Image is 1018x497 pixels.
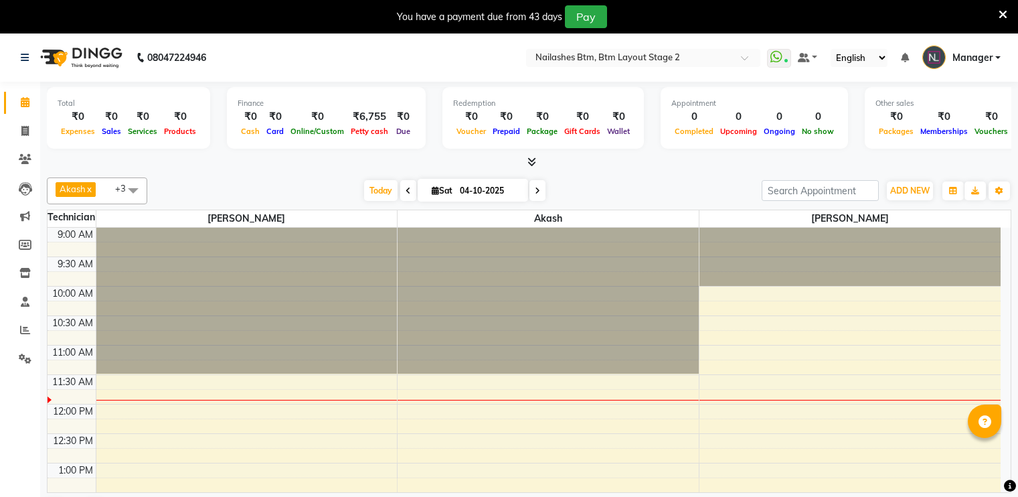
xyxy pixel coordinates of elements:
[875,127,917,136] span: Packages
[798,127,837,136] span: No show
[875,109,917,125] div: ₹0
[58,127,98,136] span: Expenses
[971,109,1011,125] div: ₹0
[962,443,1005,484] iframe: chat widget
[604,127,633,136] span: Wallet
[453,127,489,136] span: Voucher
[604,109,633,125] div: ₹0
[124,127,161,136] span: Services
[56,464,96,478] div: 1:00 PM
[50,287,96,301] div: 10:00 AM
[489,109,523,125] div: ₹0
[98,109,124,125] div: ₹0
[34,39,126,76] img: logo
[50,405,96,419] div: 12:00 PM
[364,180,398,201] span: Today
[762,180,879,201] input: Search Appointment
[887,182,933,200] button: ADD NEW
[161,127,199,136] span: Products
[489,127,523,136] span: Prepaid
[124,109,161,125] div: ₹0
[671,127,717,136] span: Completed
[890,186,930,196] span: ADD NEW
[58,98,199,109] div: Total
[48,210,96,224] div: Technician
[347,109,392,125] div: ₹6,755
[58,109,98,125] div: ₹0
[393,127,414,136] span: Due
[917,109,971,125] div: ₹0
[717,109,760,125] div: 0
[760,127,798,136] span: Ongoing
[60,184,86,194] span: Akash
[922,46,946,69] img: Manager
[453,98,633,109] div: Redemption
[96,210,398,227] span: [PERSON_NAME]
[263,109,287,125] div: ₹0
[50,316,96,330] div: 10:30 AM
[565,5,607,28] button: Pay
[917,127,971,136] span: Memberships
[523,127,561,136] span: Package
[238,127,263,136] span: Cash
[238,109,263,125] div: ₹0
[561,127,604,136] span: Gift Cards
[115,183,136,194] span: +3
[760,109,798,125] div: 0
[347,127,392,136] span: Petty cash
[398,210,699,227] span: Akash
[263,127,287,136] span: Card
[287,109,347,125] div: ₹0
[952,51,993,65] span: Manager
[561,109,604,125] div: ₹0
[86,184,92,194] a: x
[55,257,96,271] div: 9:30 AM
[397,10,562,24] div: You have a payment due from 43 days
[55,228,96,242] div: 9:00 AM
[98,127,124,136] span: Sales
[671,98,837,109] div: Appointment
[50,434,96,448] div: 12:30 PM
[798,109,837,125] div: 0
[453,109,489,125] div: ₹0
[238,98,415,109] div: Finance
[671,109,717,125] div: 0
[717,127,760,136] span: Upcoming
[161,109,199,125] div: ₹0
[523,109,561,125] div: ₹0
[392,109,415,125] div: ₹0
[699,210,1001,227] span: [PERSON_NAME]
[456,181,523,201] input: 2025-10-04
[971,127,1011,136] span: Vouchers
[428,186,456,196] span: Sat
[147,39,206,76] b: 08047224946
[50,375,96,389] div: 11:30 AM
[287,127,347,136] span: Online/Custom
[50,346,96,360] div: 11:00 AM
